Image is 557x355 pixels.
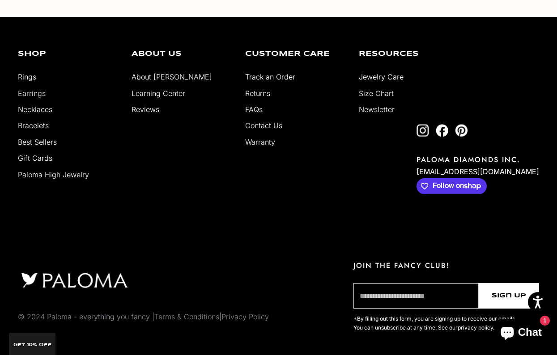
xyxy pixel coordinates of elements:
span: GET 10% Off [13,342,51,347]
p: About Us [132,50,232,58]
a: Paloma High Jewelry [18,170,89,179]
p: JOIN THE FANCY CLUB! [353,260,539,271]
a: FAQs [245,105,263,114]
p: Resources [359,50,459,58]
a: Follow on Facebook [436,124,448,137]
a: Rings [18,72,36,81]
a: Terms & Conditions [154,312,219,321]
a: Returns [245,89,270,98]
a: Contact Us [245,121,282,130]
a: Track an Order [245,72,295,81]
a: Warranty [245,138,275,146]
img: footer logo [18,271,131,290]
a: Follow on Instagram [417,124,429,137]
span: Sign Up [492,291,526,301]
a: Jewelry Care [359,72,404,81]
a: Follow on Pinterest [455,124,468,137]
a: About [PERSON_NAME] [132,72,212,81]
p: PALOMA DIAMONDS INC. [417,155,539,165]
a: Privacy Policy [221,312,269,321]
button: Sign Up [479,283,539,309]
a: Necklaces [18,105,52,114]
a: Earrings [18,89,46,98]
a: privacy policy. [458,324,494,331]
a: Bracelets [18,121,49,130]
a: Newsletter [359,105,395,114]
p: [EMAIL_ADDRESS][DOMAIN_NAME] [417,165,539,178]
a: Size Chart [359,89,394,98]
inbox-online-store-chat: Shopify online store chat [493,319,550,348]
p: © 2024 Paloma - everything you fancy | | [18,311,269,322]
p: *By filling out this form, you are signing up to receive our emails. You can unsubscribe at any t... [353,314,519,332]
a: Best Sellers [18,138,57,146]
a: Learning Center [132,89,185,98]
p: Customer Care [245,50,345,58]
p: Shop [18,50,118,58]
a: Gift Cards [18,154,52,163]
a: Reviews [132,105,159,114]
div: GET 10% Off [9,333,55,355]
